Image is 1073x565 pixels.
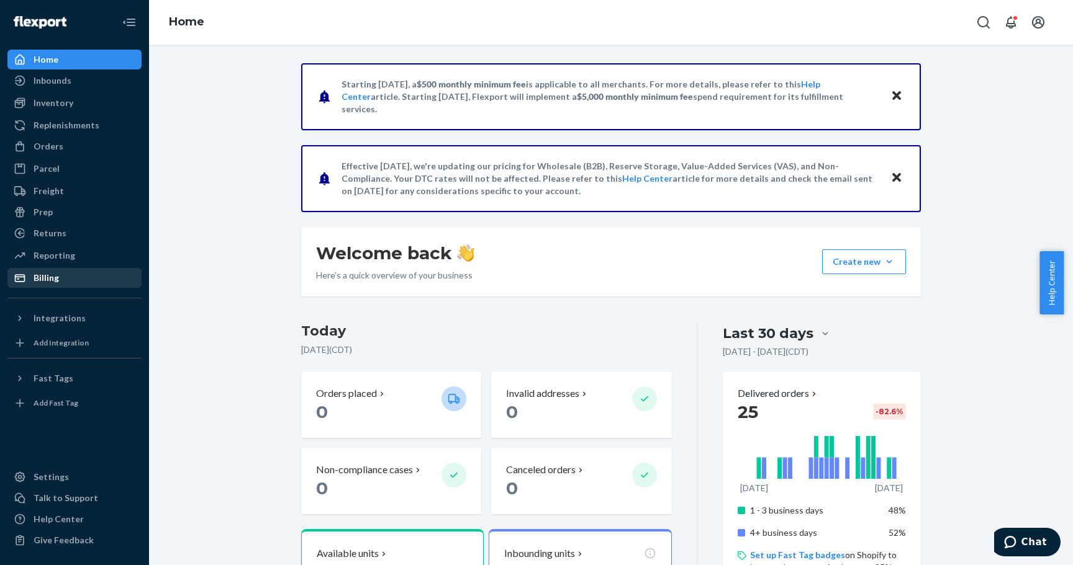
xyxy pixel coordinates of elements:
a: Inbounds [7,71,142,91]
button: Open account menu [1026,10,1051,35]
a: Reporting [7,246,142,265]
div: Fast Tags [34,372,73,385]
div: Freight [34,185,64,197]
div: Add Fast Tag [34,398,78,408]
button: Integrations [7,308,142,328]
a: Set up Fast Tag badges [750,549,845,560]
a: Parcel [7,159,142,179]
div: Inventory [34,97,73,109]
span: 52% [889,527,906,538]
button: Talk to Support [7,488,142,508]
span: $5,000 monthly minimum fee [577,91,693,102]
p: [DATE] - [DATE] ( CDT ) [723,345,808,358]
span: 25 [738,401,758,422]
div: Replenishments [34,119,99,131]
ol: breadcrumbs [159,4,214,40]
span: 0 [316,401,328,422]
a: Home [7,50,142,69]
p: Non-compliance cases [316,463,413,477]
p: Inbounding units [504,546,575,561]
a: Orders [7,136,142,156]
button: Canceled orders 0 [491,448,671,514]
span: 0 [316,478,328,499]
button: Create new [822,249,906,274]
h3: Today [301,321,672,341]
a: Help Center [7,509,142,529]
button: Open notifications [998,10,1023,35]
div: Help Center [34,513,84,525]
p: [DATE] [740,482,768,494]
span: 0 [506,478,518,499]
button: Open Search Box [971,10,996,35]
p: 1 - 3 business days [750,504,872,517]
div: Add Integration [34,337,89,348]
p: Canceled orders [506,463,576,477]
div: Returns [34,227,66,239]
h1: Welcome back [316,242,474,264]
div: Inbounds [34,74,71,87]
button: Fast Tags [7,368,142,388]
p: 4+ business days [750,527,872,539]
div: Talk to Support [34,492,98,504]
span: $500 monthly minimum fee [417,79,526,89]
button: Non-compliance cases 0 [301,448,481,514]
span: 48% [889,505,906,515]
div: Parcel [34,162,60,175]
button: Invalid addresses 0 [491,371,671,438]
iframe: Opens a widget where you can chat to one of our agents [994,528,1061,559]
div: Integrations [34,312,86,324]
div: Home [34,53,58,66]
button: Delivered orders [738,386,819,401]
button: Close [889,169,905,187]
a: Home [169,15,204,29]
a: Billing [7,268,142,288]
a: Settings [7,467,142,487]
p: [DATE] [875,482,903,494]
button: Help Center [1039,251,1064,314]
a: Inventory [7,93,142,113]
p: Orders placed [316,386,377,401]
img: hand-wave emoji [457,244,474,262]
p: Starting [DATE], a is applicable to all merchants. For more details, please refer to this article... [342,78,879,115]
span: 0 [506,401,518,422]
img: Flexport logo [14,16,66,29]
div: Reporting [34,249,75,262]
p: Available units [317,546,379,561]
button: Close Navigation [117,10,142,35]
p: Invalid addresses [506,386,579,401]
p: [DATE] ( CDT ) [301,344,672,356]
div: Billing [34,272,59,284]
a: Returns [7,223,142,243]
div: Settings [34,471,69,483]
div: Prep [34,206,53,218]
button: Orders placed 0 [301,371,481,438]
div: -82.6 % [873,404,906,419]
p: Effective [DATE], we're updating our pricing for Wholesale (B2B), Reserve Storage, Value-Added Se... [342,160,879,197]
button: Close [889,87,905,105]
a: Add Fast Tag [7,393,142,413]
div: Last 30 days [723,324,813,343]
div: Orders [34,140,63,153]
a: Add Integration [7,333,142,353]
p: Here’s a quick overview of your business [316,269,474,282]
a: Prep [7,202,142,222]
a: Replenishments [7,115,142,135]
div: Give Feedback [34,534,94,546]
a: Freight [7,181,142,201]
a: Help Center [622,173,672,184]
button: Give Feedback [7,530,142,550]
